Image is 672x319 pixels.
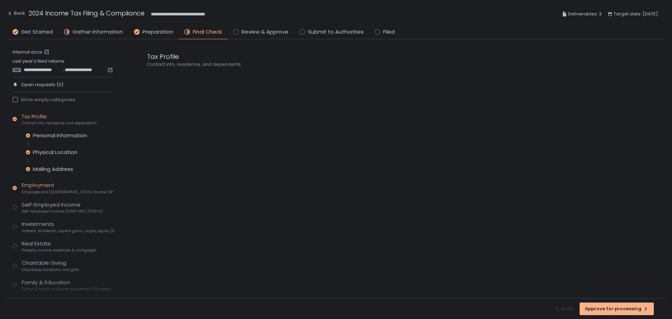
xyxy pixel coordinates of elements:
[22,201,103,214] div: Self-Employed Income
[7,9,25,18] div: Back
[568,10,602,18] span: Deliverables: 3
[22,189,114,195] span: Employee and [DEMOGRAPHIC_DATA] income (W-2s)
[13,58,114,73] div: Last year's filed returns
[22,220,114,234] div: Investments
[22,181,114,195] div: Employment
[29,8,145,18] h1: 2024 Income Tax Filing & Compliance
[72,28,123,36] span: Gather Information
[193,28,222,36] span: Final Check
[22,248,97,253] span: Property income, expenses & mortgages
[22,228,114,234] span: Interest, dividends, capital gains, crypto, equity (1099s, K-1s)
[22,113,97,126] div: Tax Profile
[22,240,97,253] div: Real Estate
[21,82,63,88] span: Open requests (0)
[147,61,483,68] div: Contact info, residence, and dependents
[21,28,53,36] span: Get Started
[22,120,97,126] span: Contact info, residence, and dependents
[383,28,395,36] span: Filed
[585,306,649,312] div: Approve for processing
[22,209,103,214] span: Self-employed income (1099-NEC, 1099-K)
[308,28,364,36] span: Submit to Authorities
[147,52,483,61] div: Tax Profile
[614,10,658,18] span: Target date: [DATE]
[22,286,111,292] span: Tuition & loans, childcare, household, 529 plans
[580,303,654,315] button: Approve for processing
[22,259,79,272] div: Charitable Giving
[7,8,25,20] button: Back
[241,28,288,36] span: Review & Approve
[13,49,51,55] a: Internal docs
[33,166,73,173] div: Mailing Address
[33,132,87,139] div: Personal Information
[22,267,79,272] span: Charitable donations and gifts
[142,28,173,36] span: Preparation
[33,149,77,156] div: Physical Location
[22,279,111,292] div: Family & Education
